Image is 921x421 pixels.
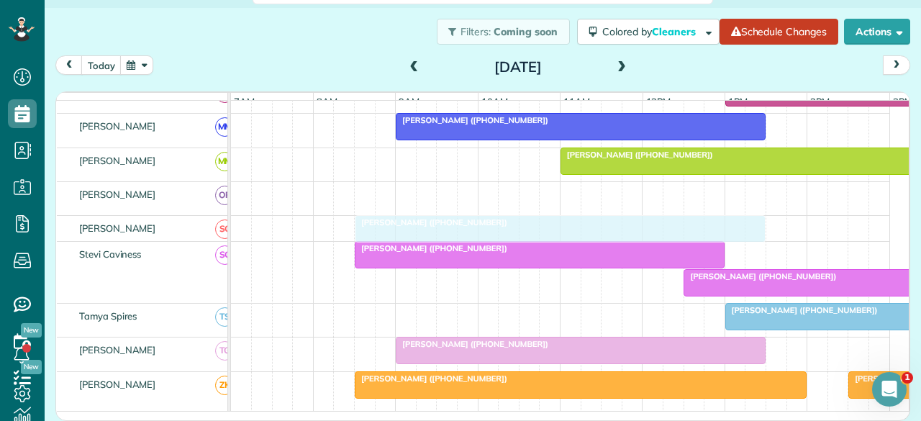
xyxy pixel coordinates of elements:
[478,96,511,107] span: 10am
[215,117,235,137] span: MM
[720,19,838,45] a: Schedule Changes
[21,323,42,338] span: New
[354,217,508,227] span: [PERSON_NAME] ([PHONE_NUMBER])
[725,96,750,107] span: 1pm
[428,59,608,75] h2: [DATE]
[354,243,508,253] span: [PERSON_NAME] ([PHONE_NUMBER])
[231,96,258,107] span: 7am
[844,19,910,45] button: Actions
[561,96,593,107] span: 11am
[643,96,674,107] span: 12pm
[76,155,159,166] span: [PERSON_NAME]
[354,374,508,384] span: [PERSON_NAME] ([PHONE_NUMBER])
[76,379,159,390] span: [PERSON_NAME]
[55,55,83,75] button: prev
[215,307,235,327] span: TS
[460,25,491,38] span: Filters:
[683,271,837,281] span: [PERSON_NAME] ([PHONE_NUMBER])
[215,219,235,239] span: SC
[725,305,879,315] span: [PERSON_NAME] ([PHONE_NUMBER])
[76,248,144,260] span: Stevi Caviness
[76,120,159,132] span: [PERSON_NAME]
[652,25,698,38] span: Cleaners
[902,372,913,384] span: 1
[883,55,910,75] button: next
[76,189,159,200] span: [PERSON_NAME]
[314,96,340,107] span: 8am
[872,372,907,407] iframe: Intercom live chat
[395,339,549,349] span: [PERSON_NAME] ([PHONE_NUMBER])
[215,245,235,265] span: SC
[577,19,720,45] button: Colored byCleaners
[215,341,235,361] span: TG
[215,152,235,171] span: MM
[81,55,122,75] button: today
[890,96,915,107] span: 3pm
[76,344,159,356] span: [PERSON_NAME]
[560,150,714,160] span: [PERSON_NAME] ([PHONE_NUMBER])
[395,115,549,125] span: [PERSON_NAME] ([PHONE_NUMBER])
[76,310,140,322] span: Tamya Spires
[215,376,235,395] span: ZK
[494,25,558,38] span: Coming soon
[602,25,701,38] span: Colored by
[76,222,159,234] span: [PERSON_NAME]
[215,186,235,205] span: OR
[807,96,832,107] span: 2pm
[396,96,422,107] span: 9am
